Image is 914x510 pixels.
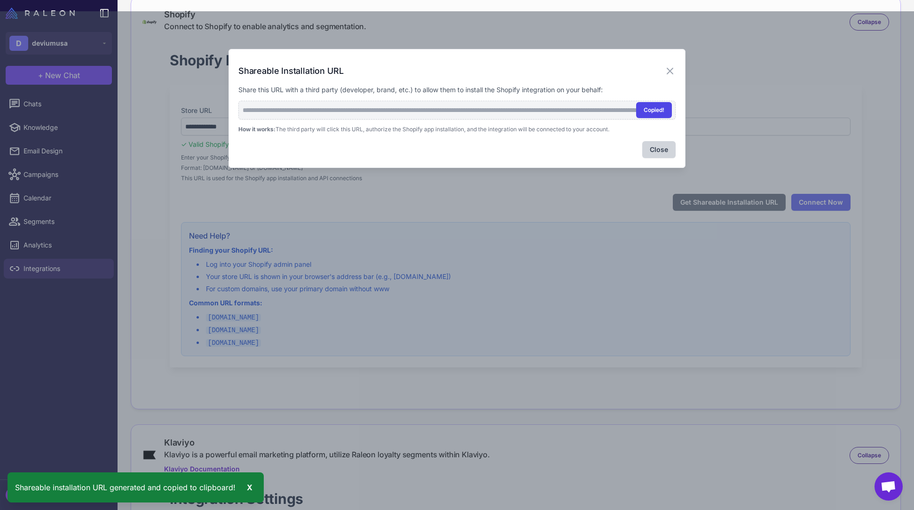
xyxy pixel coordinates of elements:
div: X [243,480,256,495]
img: Raleon Logo [6,8,75,19]
div: Open chat [875,472,903,501]
strong: How it works: [238,126,276,133]
button: Close [642,141,676,158]
button: Copied! [636,102,672,118]
div: Shareable installation URL generated and copied to clipboard! [8,472,264,502]
p: Share this URL with a third party (developer, brand, etc.) to allow them to install the Shopify i... [238,85,676,95]
p: The third party will click this URL, authorize the Shopify app installation, and the integration ... [238,125,676,134]
a: Raleon Logo [6,8,79,19]
div: Shopify [164,8,366,21]
h3: Shareable Installation URL [238,64,343,77]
